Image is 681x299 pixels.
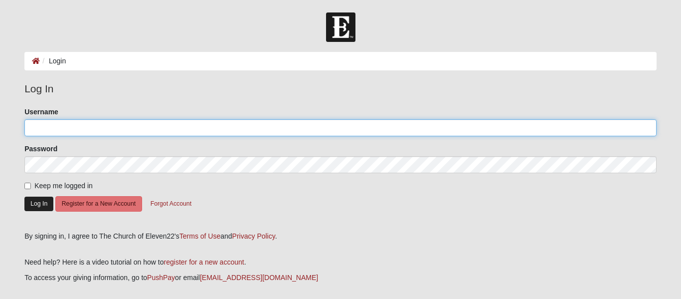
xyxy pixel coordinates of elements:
[24,257,657,268] p: Need help? Here is a video tutorial on how to .
[55,196,142,212] button: Register for a New Account
[147,274,175,282] a: PushPay
[24,107,58,117] label: Username
[144,196,198,212] button: Forgot Account
[24,144,57,154] label: Password
[200,274,318,282] a: [EMAIL_ADDRESS][DOMAIN_NAME]
[24,183,31,189] input: Keep me logged in
[40,56,66,66] li: Login
[232,232,275,240] a: Privacy Policy
[24,81,657,97] legend: Log In
[24,231,657,242] div: By signing in, I agree to The Church of Eleven22's and .
[24,197,53,211] button: Log In
[34,182,93,190] span: Keep me logged in
[164,258,244,266] a: register for a new account
[24,273,657,283] p: To access your giving information, go to or email
[179,232,220,240] a: Terms of Use
[326,12,355,42] img: Church of Eleven22 Logo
